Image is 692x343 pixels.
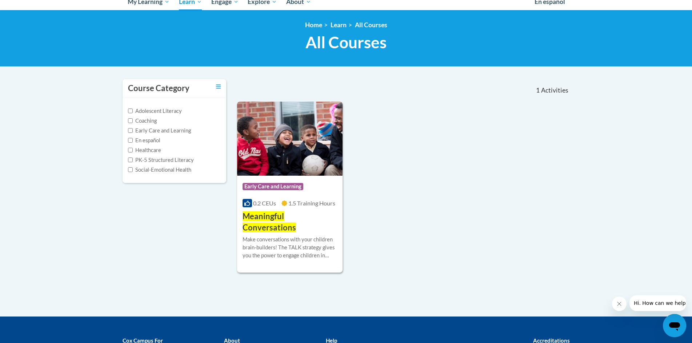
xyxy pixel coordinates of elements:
[216,83,221,91] a: Toggle collapse
[128,148,133,152] input: Checkbox for Options
[128,83,189,94] h3: Course Category
[355,21,387,29] a: All Courses
[629,295,686,311] iframe: Message from company
[305,21,322,29] a: Home
[128,146,161,154] label: Healthcare
[237,102,343,272] a: Course LogoEarly Care and Learning0.2 CEUs1.5 Training Hours Meaningful ConversationsMake convers...
[128,117,157,125] label: Coaching
[541,86,568,94] span: Activities
[128,136,160,144] label: En español
[237,102,343,176] img: Course Logo
[128,118,133,123] input: Checkbox for Options
[128,127,191,135] label: Early Care and Learning
[253,200,276,207] span: 0.2 CEUs
[128,166,191,174] label: Social-Emotional Health
[128,158,133,162] input: Checkbox for Options
[536,86,540,94] span: 1
[128,167,133,172] input: Checkbox for Options
[612,297,627,311] iframe: Close message
[128,109,133,113] input: Checkbox for Options
[288,200,335,207] span: 1.5 Training Hours
[243,183,303,190] span: Early Care and Learning
[305,33,387,52] span: All Courses
[243,211,296,232] span: Meaningful Conversations
[128,128,133,133] input: Checkbox for Options
[243,236,337,260] div: Make conversations with your children brain-builders! The TALK strategy gives you the power to en...
[128,138,133,143] input: Checkbox for Options
[128,156,194,164] label: PK-5 Structured Literacy
[331,21,347,29] a: Learn
[128,107,182,115] label: Adolescent Literacy
[663,314,686,337] iframe: Button to launch messaging window
[4,5,59,11] span: Hi. How can we help?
